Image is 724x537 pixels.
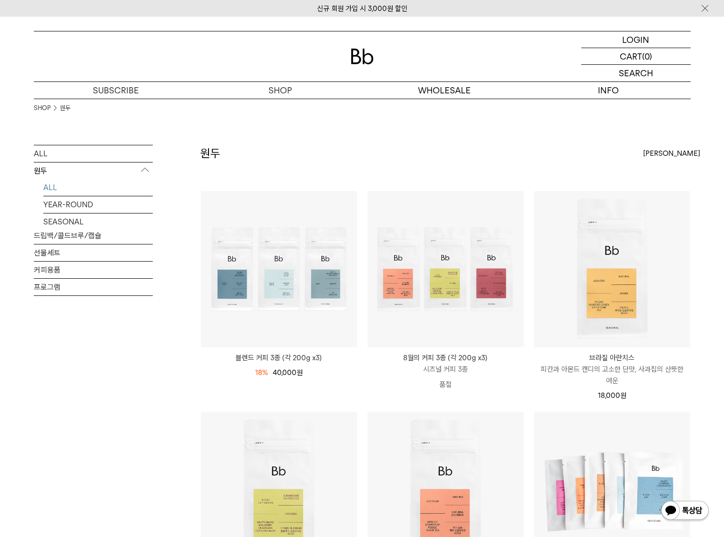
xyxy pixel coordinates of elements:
[534,191,690,347] img: 브라질 아란치스
[43,179,153,196] a: ALL
[619,65,653,81] p: SEARCH
[642,48,652,64] p: (0)
[367,191,524,347] img: 8월의 커피 3종 (각 200g x3)
[273,368,303,377] span: 40,000
[598,391,626,400] span: 18,000
[43,196,153,213] a: YEAR-ROUND
[534,352,690,386] a: 브라질 아란치스 피칸과 아몬드 캔디의 고소한 단맛, 사과칩의 산뜻한 여운
[367,352,524,364] p: 8월의 커피 3종 (각 200g x3)
[34,262,153,278] a: 커피용품
[34,82,198,99] a: SUBSCRIBE
[317,4,407,13] a: 신규 회원 가입 시 3,000원 할인
[660,500,710,523] img: 카카오톡 채널 1:1 채팅 버튼
[297,368,303,377] span: 원
[43,213,153,230] a: SEASONAL
[620,391,626,400] span: 원
[198,82,362,99] a: SHOP
[534,352,690,364] p: 브라질 아란치스
[34,227,153,244] a: 드립백/콜드브루/캡슐
[581,48,691,65] a: CART (0)
[34,145,153,162] a: ALL
[200,145,220,162] h2: 원두
[367,364,524,375] p: 시즈널 커피 3종
[255,367,268,378] div: 18%
[622,31,649,48] p: LOGIN
[362,82,526,99] p: WHOLESALE
[351,49,374,64] img: 로고
[201,352,357,364] a: 블렌드 커피 3종 (각 200g x3)
[367,352,524,375] a: 8월의 커피 3종 (각 200g x3) 시즈널 커피 3종
[643,148,700,159] span: [PERSON_NAME]
[526,82,691,99] p: INFO
[367,375,524,394] p: 품절
[60,103,70,113] a: 원두
[34,162,153,180] p: 원두
[34,279,153,295] a: 프로그램
[620,48,642,64] p: CART
[201,191,357,347] img: 블렌드 커피 3종 (각 200g x3)
[34,103,50,113] a: SHOP
[581,31,691,48] a: LOGIN
[534,364,690,386] p: 피칸과 아몬드 캔디의 고소한 단맛, 사과칩의 산뜻한 여운
[34,244,153,261] a: 선물세트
